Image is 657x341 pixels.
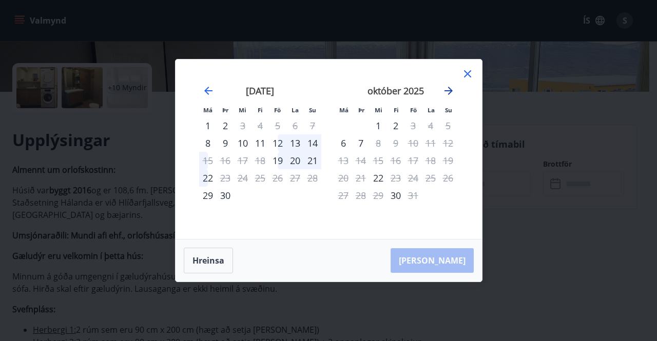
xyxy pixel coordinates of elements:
td: Not available. föstudagur, 5. september 2025 [269,117,286,134]
div: Aðeins útritun í boði [199,152,217,169]
small: Mi [239,106,246,114]
td: Not available. þriðjudagur, 16. september 2025 [217,152,234,169]
small: La [428,106,435,114]
td: Not available. laugardagur, 27. september 2025 [286,169,304,187]
td: Not available. laugardagur, 18. október 2025 [422,152,439,169]
td: Not available. þriðjudagur, 14. október 2025 [352,152,370,169]
div: 30 [217,187,234,204]
div: 21 [304,152,321,169]
td: Not available. fimmtudagur, 16. október 2025 [387,152,404,169]
strong: október 2025 [368,85,424,97]
td: Not available. fimmtudagur, 25. september 2025 [252,169,269,187]
td: Choose miðvikudagur, 10. september 2025 as your check-in date. It’s available. [234,134,252,152]
div: Aðeins innritun í boði [199,187,217,204]
td: Not available. fimmtudagur, 4. september 2025 [252,117,269,134]
td: Not available. föstudagur, 17. október 2025 [404,152,422,169]
td: Choose föstudagur, 19. september 2025 as your check-in date. It’s available. [269,152,286,169]
strong: [DATE] [246,85,274,97]
div: Aðeins innritun í boði [335,134,352,152]
div: 11 [252,134,269,152]
td: Choose þriðjudagur, 30. september 2025 as your check-in date. It’s available. [217,187,234,204]
td: Not available. fimmtudagur, 23. október 2025 [387,169,404,187]
div: 12 [269,134,286,152]
td: Choose mánudagur, 6. október 2025 as your check-in date. It’s available. [335,134,352,152]
td: Not available. mánudagur, 15. september 2025 [199,152,217,169]
td: Not available. miðvikudagur, 3. september 2025 [234,117,252,134]
td: Choose miðvikudagur, 1. október 2025 as your check-in date. It’s available. [370,117,387,134]
small: Fi [258,106,263,114]
td: Not available. mánudagur, 20. október 2025 [335,169,352,187]
div: 20 [286,152,304,169]
td: Not available. þriðjudagur, 23. september 2025 [217,169,234,187]
div: Aðeins útritun í boði [387,169,404,187]
small: Þr [222,106,228,114]
div: 14 [304,134,321,152]
button: Hreinsa [184,248,233,273]
small: Su [309,106,316,114]
td: Not available. miðvikudagur, 8. október 2025 [370,134,387,152]
td: Choose mánudagur, 1. september 2025 as your check-in date. It’s available. [199,117,217,134]
td: Not available. sunnudagur, 12. október 2025 [439,134,457,152]
div: Aðeins útritun í boði [217,169,234,187]
small: Su [445,106,452,114]
td: Not available. mánudagur, 13. október 2025 [335,152,352,169]
div: 2 [387,117,404,134]
div: 2 [217,117,234,134]
small: Má [203,106,212,114]
div: 13 [286,134,304,152]
td: Not available. föstudagur, 10. október 2025 [404,134,422,152]
div: Aðeins innritun í boði [370,169,387,187]
small: Fö [410,106,417,114]
div: Aðeins innritun í boði [387,187,404,204]
td: Choose mánudagur, 22. september 2025 as your check-in date. It’s available. [199,169,217,187]
small: Þr [358,106,364,114]
td: Not available. mánudagur, 27. október 2025 [335,187,352,204]
div: 9 [217,134,234,152]
td: Not available. laugardagur, 4. október 2025 [422,117,439,134]
div: Aðeins útritun í boði [370,134,387,152]
td: Not available. miðvikudagur, 24. september 2025 [234,169,252,187]
td: Not available. miðvikudagur, 15. október 2025 [370,152,387,169]
td: Not available. sunnudagur, 28. september 2025 [304,169,321,187]
div: Aðeins útritun í boði [404,117,422,134]
div: Aðeins útritun í boði [404,187,422,204]
td: Not available. föstudagur, 31. október 2025 [404,187,422,204]
td: Not available. sunnudagur, 26. október 2025 [439,169,457,187]
td: Choose sunnudagur, 21. september 2025 as your check-in date. It’s available. [304,152,321,169]
td: Not available. þriðjudagur, 28. október 2025 [352,187,370,204]
td: Choose miðvikudagur, 22. október 2025 as your check-in date. It’s available. [370,169,387,187]
div: Move forward to switch to the next month. [442,85,455,97]
td: Not available. föstudagur, 24. október 2025 [404,169,422,187]
td: Choose fimmtudagur, 11. september 2025 as your check-in date. It’s available. [252,134,269,152]
div: Move backward to switch to the previous month. [202,85,215,97]
small: Mi [375,106,382,114]
small: Fö [274,106,281,114]
td: Not available. sunnudagur, 19. október 2025 [439,152,457,169]
td: Not available. laugardagur, 11. október 2025 [422,134,439,152]
td: Not available. miðvikudagur, 29. október 2025 [370,187,387,204]
div: Calendar [188,72,470,227]
td: Not available. fimmtudagur, 18. september 2025 [252,152,269,169]
div: 22 [199,169,217,187]
small: Má [339,106,349,114]
td: Choose mánudagur, 8. september 2025 as your check-in date. It’s available. [199,134,217,152]
td: Not available. fimmtudagur, 9. október 2025 [387,134,404,152]
td: Choose fimmtudagur, 2. október 2025 as your check-in date. It’s available. [387,117,404,134]
div: Aðeins innritun í boði [199,134,217,152]
div: 10 [234,134,252,152]
td: Choose laugardagur, 13. september 2025 as your check-in date. It’s available. [286,134,304,152]
td: Choose þriðjudagur, 2. september 2025 as your check-in date. It’s available. [217,117,234,134]
div: 7 [352,134,370,152]
td: Not available. föstudagur, 26. september 2025 [269,169,286,187]
small: Fi [394,106,399,114]
td: Choose laugardagur, 20. september 2025 as your check-in date. It’s available. [286,152,304,169]
td: Not available. sunnudagur, 5. október 2025 [439,117,457,134]
td: Not available. föstudagur, 3. október 2025 [404,117,422,134]
div: 1 [370,117,387,134]
td: Choose þriðjudagur, 9. september 2025 as your check-in date. It’s available. [217,134,234,152]
td: Not available. miðvikudagur, 17. september 2025 [234,152,252,169]
small: La [292,106,299,114]
td: Not available. laugardagur, 6. september 2025 [286,117,304,134]
td: Choose mánudagur, 29. september 2025 as your check-in date. It’s available. [199,187,217,204]
td: Choose fimmtudagur, 30. október 2025 as your check-in date. It’s available. [387,187,404,204]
